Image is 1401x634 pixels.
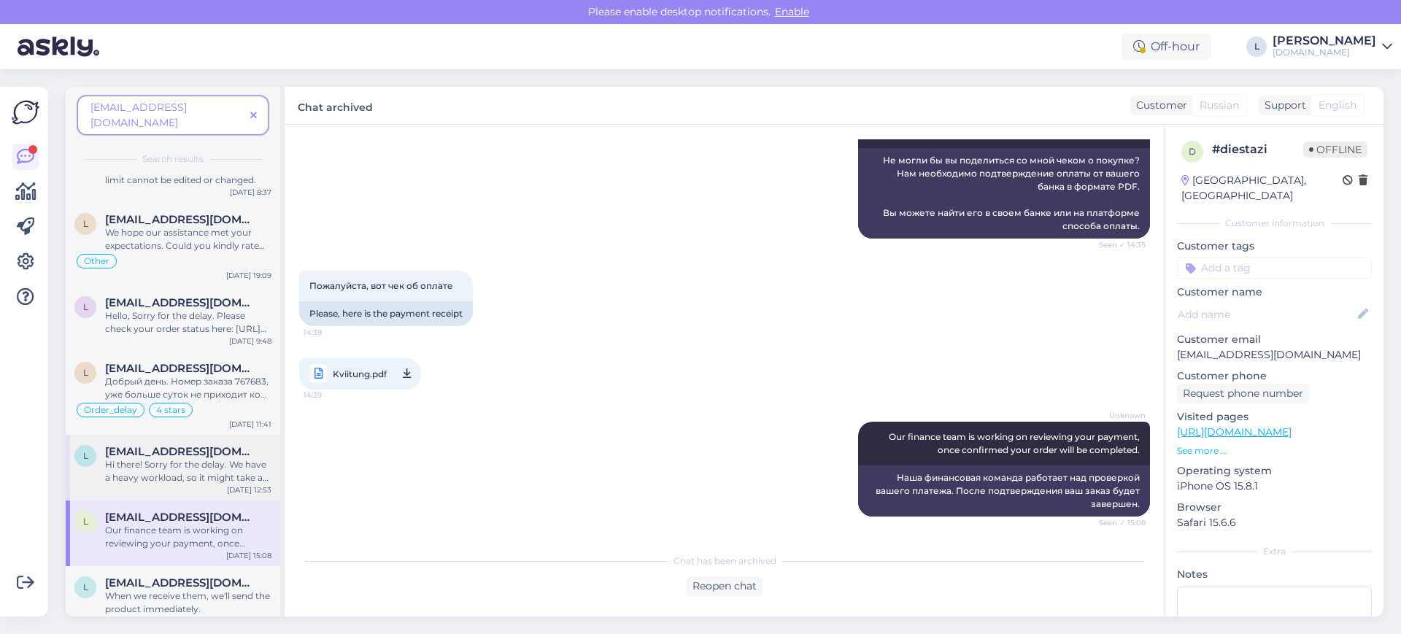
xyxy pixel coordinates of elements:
[105,375,271,401] div: Добрый день. Номер заказа 767683, уже больше суток не приходит код, можно, пожалуйста, побыстрее,...
[226,550,271,561] div: [DATE] 15:08
[142,152,204,166] span: Search results
[1177,567,1372,582] p: Notes
[1177,347,1372,363] p: [EMAIL_ADDRESS][DOMAIN_NAME]
[229,419,271,430] div: [DATE] 11:41
[105,362,257,375] span: Lastescape2012@gmail.com
[227,484,271,495] div: [DATE] 12:53
[333,365,387,383] span: Kviitung.pdf
[1130,98,1187,113] div: Customer
[1177,545,1372,558] div: Extra
[1303,142,1367,158] span: Offline
[229,336,271,347] div: [DATE] 9:48
[1177,217,1372,230] div: Customer information
[105,589,271,616] div: When we receive them, we'll send the product immediately.
[304,386,358,404] span: 14:39
[1091,239,1146,250] span: Seen ✓ 14:35
[105,226,271,252] div: We hope our assistance met your expectations. Could you kindly rate the quality of support you re...
[226,270,271,281] div: [DATE] 19:09
[105,296,257,309] span: Lastescape2012@gmail.com
[1177,384,1309,403] div: Request phone number
[12,98,39,126] img: Askly Logo
[299,301,473,326] div: Please, here is the payment receipt
[1259,98,1306,113] div: Support
[230,187,271,198] div: [DATE] 8:37
[1177,425,1292,438] a: [URL][DOMAIN_NAME]
[1200,98,1239,113] span: Russian
[83,581,88,592] span: L
[1273,35,1376,47] div: [PERSON_NAME]
[105,309,271,336] div: Hello, Sorry for the delay. Please check your order status here: [URL][DOMAIN_NAME]. Also, look i...
[1177,257,1372,279] input: Add a tag
[298,96,373,115] label: Chat archived
[1177,409,1372,425] p: Visited pages
[889,431,1142,455] span: Our finance team is working on reviewing your payment, once confirmed your order will be completed.
[858,148,1150,239] div: Не могли бы вы поделиться со мной чеком о покупке? Нам необходимо подтверждение оплаты от вашего ...
[105,576,257,589] span: Lastescape2012@gmail.com
[83,367,88,378] span: L
[858,465,1150,517] div: Наша финансовая команда работает над проверкой вашего платежа. После подтверждения ваш заказ буде...
[105,524,271,550] div: Our finance team is working on reviewing your payment, once confirmed your order will be completed.
[299,358,421,390] a: Kviitung.pdf14:39
[1177,444,1372,457] p: See more ...
[1091,517,1146,528] span: Seen ✓ 15:08
[1319,98,1356,113] span: English
[1178,306,1355,322] input: Add name
[1189,146,1196,157] span: d
[1177,239,1372,254] p: Customer tags
[304,327,358,338] span: 14:39
[105,445,257,458] span: Lastescape2012@gmail.com
[83,301,88,312] span: L
[83,218,88,229] span: L
[156,406,185,414] span: 4 stars
[1177,368,1372,384] p: Customer phone
[1177,500,1372,515] p: Browser
[687,576,763,596] div: Reopen chat
[1122,34,1211,60] div: Off-hour
[84,406,137,414] span: Order_delay
[1177,332,1372,347] p: Customer email
[105,511,257,524] span: Lastescape2012@gmail.com
[105,458,271,484] div: Hi there! Sorry for the delay. We have a heavy workload, so it might take a bit longer to fulfill...
[90,101,187,129] span: [EMAIL_ADDRESS][DOMAIN_NAME]
[1246,36,1267,57] div: L
[771,5,814,18] span: Enable
[1091,410,1146,421] span: Unknown
[1177,515,1372,530] p: Safari 15.6.6
[1177,479,1372,494] p: iPhone OS 15.8.1
[1212,141,1303,158] div: # diestazi
[1273,35,1392,58] a: [PERSON_NAME][DOMAIN_NAME]
[674,554,776,568] span: Chat has been archived
[228,616,271,627] div: [DATE] 15:01
[105,213,257,226] span: Lastescape2012@gmail.com
[83,516,88,527] span: L
[309,280,453,291] span: Пожалуйста, вот чек об оплате
[1273,47,1376,58] div: [DOMAIN_NAME]
[1177,285,1372,300] p: Customer name
[84,257,109,266] span: Other
[1177,463,1372,479] p: Operating system
[1181,173,1343,204] div: [GEOGRAPHIC_DATA], [GEOGRAPHIC_DATA]
[83,450,88,461] span: L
